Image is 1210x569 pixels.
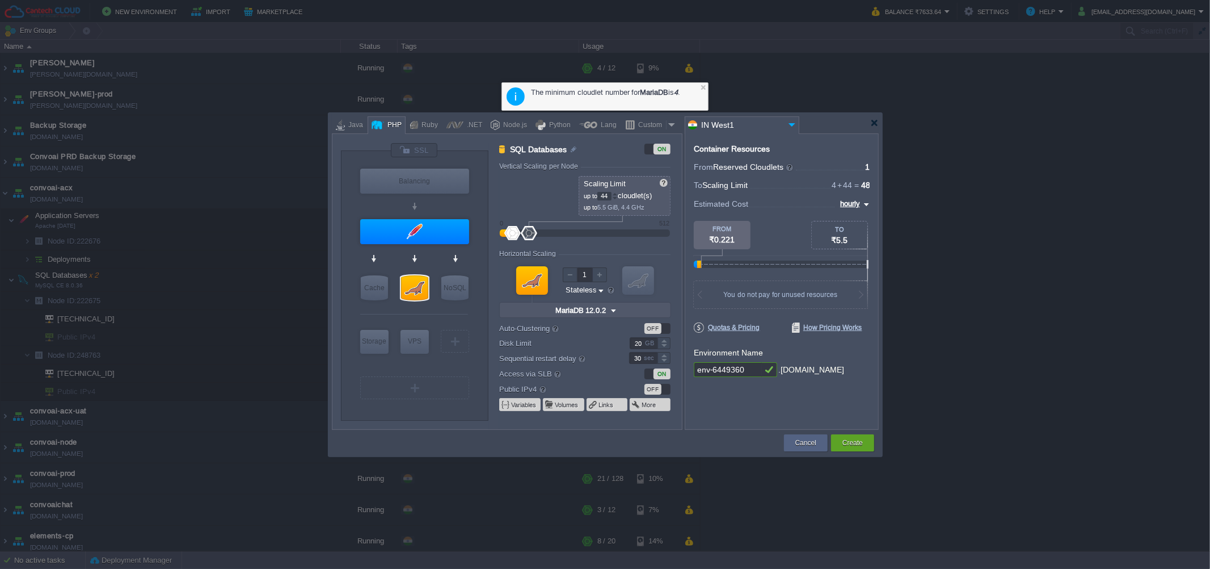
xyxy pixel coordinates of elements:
div: NoSQL [441,275,469,300]
div: 0 [500,220,503,227]
div: Python [546,117,571,134]
div: The minimum cloudlet number for is . [531,87,702,98]
div: Elastic VPS [400,330,429,354]
div: Container Resources [694,145,770,153]
span: To [694,181,702,190]
div: Create New Layer [441,330,469,353]
div: Load Balancer [360,169,469,194]
div: Storage Containers [360,330,389,354]
span: Reserved Cloudlets [713,162,794,171]
b: MariaDB [640,88,668,97]
button: Create [842,437,863,449]
button: Volumes [555,400,579,409]
label: Environment Name [694,348,763,357]
div: Vertical Scaling per Node [499,162,581,170]
div: Custom [635,117,666,134]
div: FROM [694,225,751,232]
div: Java [345,117,363,134]
span: From [694,162,713,171]
div: NoSQL Databases [441,275,469,300]
span: 5.5 GiB, 4.4 GHz [597,204,644,211]
div: OFF [644,323,661,334]
span: Scaling Limit [584,179,626,188]
label: Access via SLB [499,367,614,380]
label: Disk Limit [499,337,614,349]
button: Cancel [795,437,816,449]
div: Create New Layer [360,376,469,399]
span: Scaling Limit [702,181,748,190]
div: Application Servers [360,219,469,244]
div: Lang [597,117,617,134]
div: OFF [644,384,661,395]
span: ₹0.221 [710,235,735,244]
div: SQL Databases [401,275,428,300]
div: PHP [384,117,402,134]
div: Node.js [500,117,527,134]
div: ON [654,144,671,154]
div: .NET [463,117,482,134]
p: cloudlet(s) [584,189,667,200]
div: 512 [659,220,669,227]
button: More [642,400,657,409]
label: Auto-Clustering [499,322,614,334]
i: 4 [674,88,678,97]
div: GB [645,338,656,349]
button: Links [598,400,614,409]
div: sec [644,353,656,363]
span: up to [584,204,597,211]
span: Quotas & Pricing [694,323,760,333]
span: up to [584,193,597,199]
div: Horizontal Scaling [499,250,559,258]
span: Estimated Cost [694,198,748,210]
div: Balancing [360,169,469,194]
label: Sequential restart delay [499,352,614,365]
span: 48 [861,181,870,190]
span: 44 [836,181,852,190]
span: 4 [832,181,836,190]
div: TO [812,226,867,233]
div: Storage [360,330,389,353]
span: + [836,181,843,190]
div: Cache [361,275,388,300]
div: Ruby [418,117,438,134]
div: VPS [400,330,429,353]
span: How Pricing Works [792,323,862,333]
label: Public IPv4 [499,383,614,395]
div: ON [654,369,671,379]
div: .[DOMAIN_NAME] [778,362,844,378]
span: = [852,181,861,190]
button: Variables [511,400,537,409]
span: 1 [865,162,870,171]
span: ₹5.5 [832,236,848,245]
